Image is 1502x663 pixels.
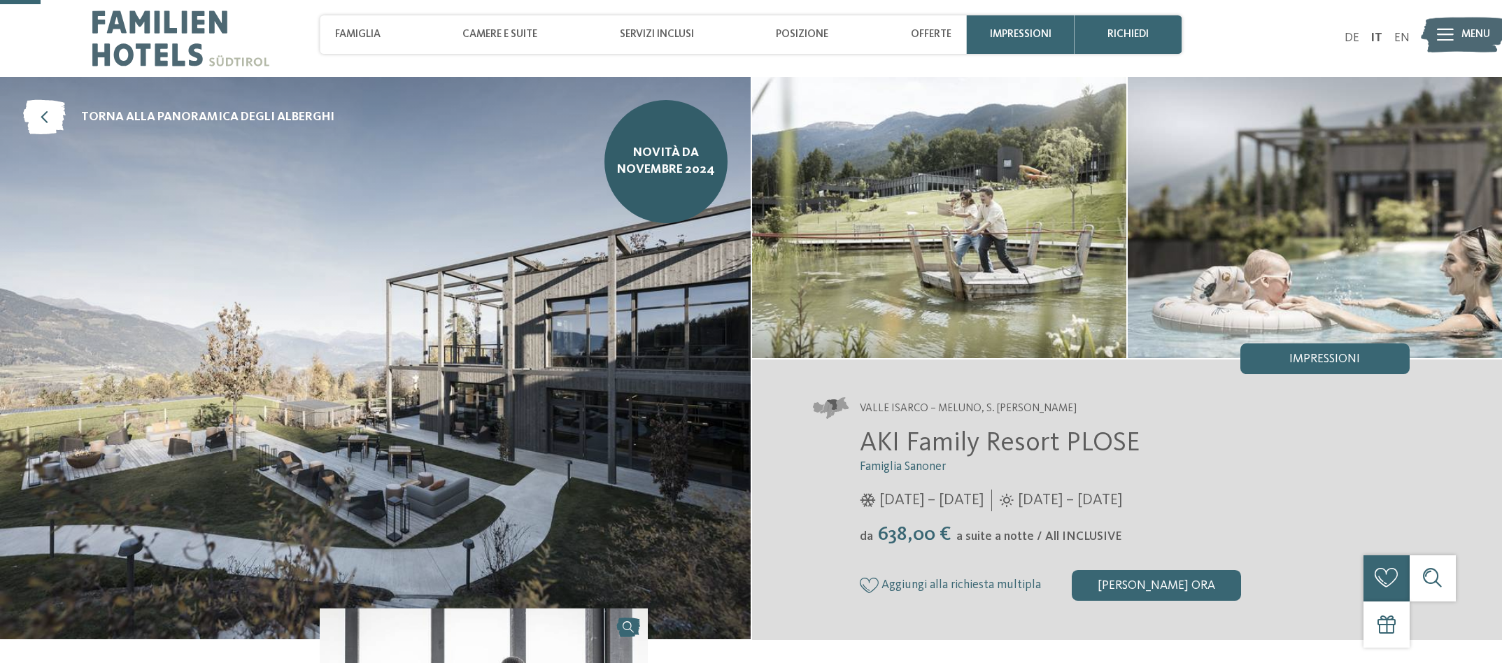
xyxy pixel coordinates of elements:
[1289,353,1360,366] span: Impressioni
[879,490,984,511] span: [DATE] – [DATE]
[1000,494,1014,508] i: Orari d'apertura estate
[752,77,1126,357] img: AKI: tutto quello che un bimbo può desiderare
[956,531,1122,543] span: a suite a notte / All INCLUSIVE
[616,145,716,179] span: NOVITÀ da novembre 2024
[1072,570,1241,601] div: [PERSON_NAME] ora
[860,401,1077,417] span: Valle Isarco – Meluno, S. [PERSON_NAME]
[1370,32,1382,44] a: IT
[1394,32,1410,44] a: EN
[23,100,334,135] a: torna alla panoramica degli alberghi
[860,461,946,473] span: Famiglia Sanoner
[1018,490,1122,511] span: [DATE] – [DATE]
[1461,27,1490,43] span: Menu
[81,109,334,127] span: torna alla panoramica degli alberghi
[860,531,873,543] span: da
[860,430,1140,457] span: AKI Family Resort PLOSE
[1128,77,1502,357] img: AKI: tutto quello che un bimbo può desiderare
[881,578,1041,592] span: Aggiungi alla richiesta multipla
[1345,32,1359,44] a: DE
[874,525,955,545] span: 638,00 €
[860,494,876,508] i: Orari d'apertura inverno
